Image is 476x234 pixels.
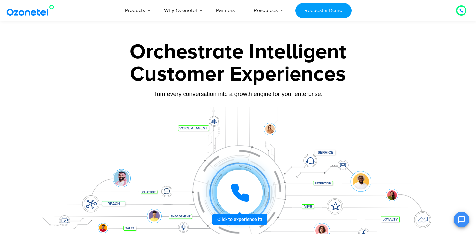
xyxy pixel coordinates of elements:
div: Turn every conversation into a growth engine for your enterprise. [33,90,443,98]
a: Request a Demo [295,3,352,18]
div: Customer Experiences [33,59,443,90]
button: Open chat [454,212,469,227]
div: Orchestrate Intelligent [33,42,443,63]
